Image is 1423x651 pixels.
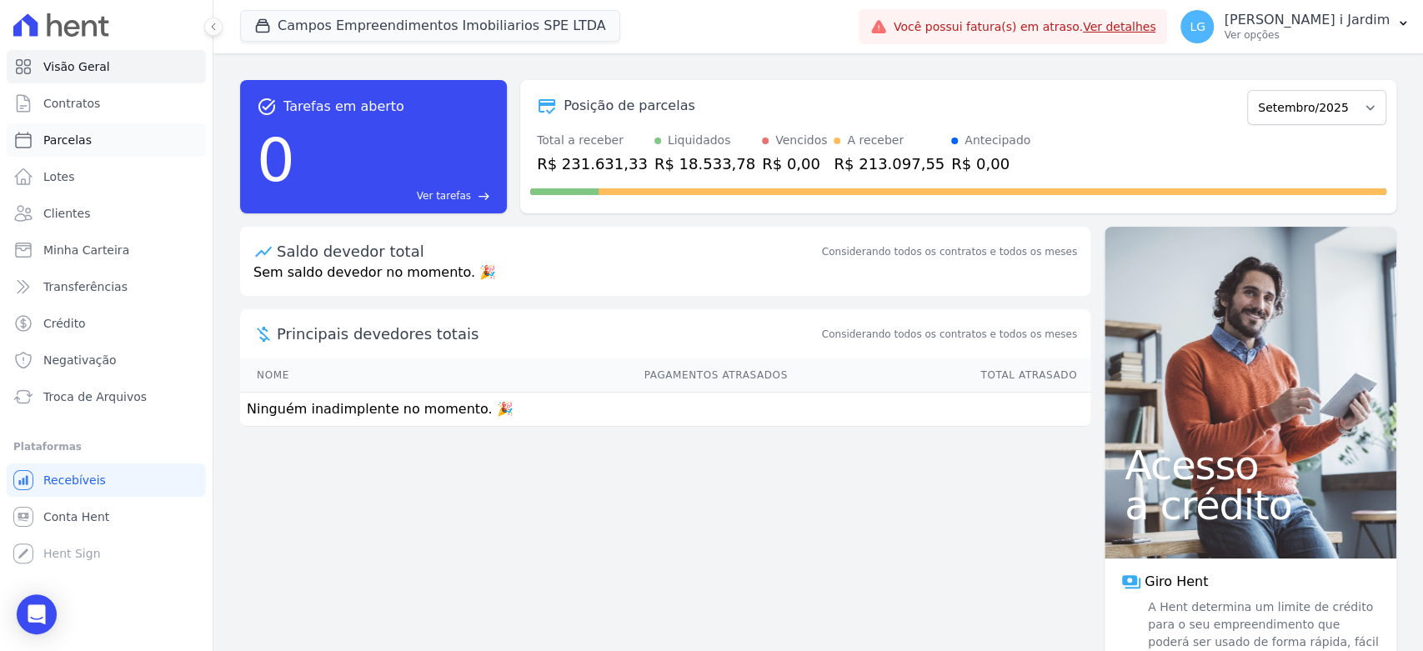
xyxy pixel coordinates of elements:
[7,500,206,533] a: Conta Hent
[43,58,110,75] span: Visão Geral
[7,343,206,377] a: Negativação
[834,153,944,175] div: R$ 213.097,55
[43,278,128,295] span: Transferências
[478,190,490,203] span: east
[43,242,129,258] span: Minha Carteira
[7,123,206,157] a: Parcelas
[1190,21,1205,33] span: LG
[7,270,206,303] a: Transferências
[43,132,92,148] span: Parcelas
[7,50,206,83] a: Visão Geral
[1125,485,1376,525] span: a crédito
[43,508,109,525] span: Conta Hent
[654,153,755,175] div: R$ 18.533,78
[1125,445,1376,485] span: Acesso
[392,358,788,393] th: Pagamentos Atrasados
[13,437,199,457] div: Plataformas
[43,352,117,368] span: Negativação
[43,472,106,488] span: Recebíveis
[43,388,147,405] span: Troca de Arquivos
[7,307,206,340] a: Crédito
[1224,12,1390,28] p: [PERSON_NAME] i Jardim
[240,393,1090,427] td: Ninguém inadimplente no momento. 🎉
[277,240,819,263] div: Saldo devedor total
[302,188,490,203] a: Ver tarefas east
[240,358,392,393] th: Nome
[257,97,277,117] span: task_alt
[283,97,404,117] span: Tarefas em aberto
[847,132,904,149] div: A receber
[43,95,100,112] span: Contratos
[822,327,1077,342] span: Considerando todos os contratos e todos os meses
[1167,3,1423,50] button: LG [PERSON_NAME] i Jardim Ver opções
[7,87,206,120] a: Contratos
[1083,20,1156,33] a: Ver detalhes
[7,233,206,267] a: Minha Carteira
[7,197,206,230] a: Clientes
[417,188,471,203] span: Ver tarefas
[1145,572,1208,592] span: Giro Hent
[951,153,1030,175] div: R$ 0,00
[1224,28,1390,42] p: Ver opções
[537,132,648,149] div: Total a receber
[7,160,206,193] a: Lotes
[7,380,206,413] a: Troca de Arquivos
[537,153,648,175] div: R$ 231.631,33
[668,132,731,149] div: Liquidados
[775,132,827,149] div: Vencidos
[762,153,827,175] div: R$ 0,00
[240,263,1090,296] p: Sem saldo devedor no momento. 🎉
[7,463,206,497] a: Recebíveis
[789,358,1090,393] th: Total Atrasado
[965,132,1030,149] div: Antecipado
[257,117,295,203] div: 0
[894,18,1156,36] span: Você possui fatura(s) em atraso.
[822,244,1077,259] div: Considerando todos os contratos e todos os meses
[43,315,86,332] span: Crédito
[17,594,57,634] div: Open Intercom Messenger
[564,96,695,116] div: Posição de parcelas
[43,168,75,185] span: Lotes
[277,323,819,345] span: Principais devedores totais
[240,10,620,42] button: Campos Empreendimentos Imobiliarios SPE LTDA
[43,205,90,222] span: Clientes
